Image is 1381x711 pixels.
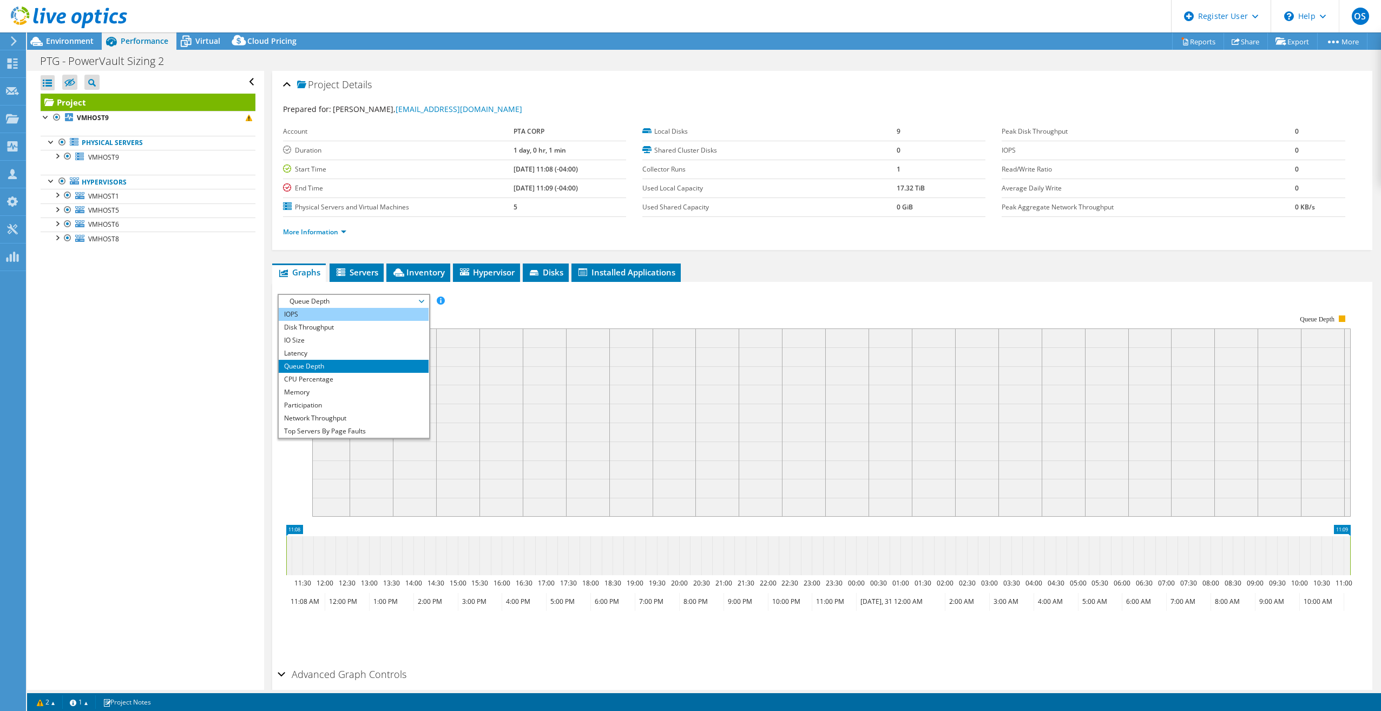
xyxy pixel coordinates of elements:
span: VMHOST8 [88,234,119,243]
b: 0 [1295,183,1299,193]
text: 14:00 [405,578,422,588]
b: 0 [897,146,900,155]
b: 17.32 TiB [897,183,925,193]
h2: Advanced Graph Controls [278,663,406,685]
span: Hypervisor [458,267,515,278]
text: 16:00 [493,578,510,588]
text: 17:00 [537,578,554,588]
a: VMHOST1 [41,189,255,203]
text: 22:00 [759,578,776,588]
text: 12:30 [338,578,355,588]
text: 13:00 [360,578,377,588]
text: 13:30 [383,578,399,588]
li: Memory [279,386,429,399]
b: [DATE] 11:09 (-04:00) [514,183,578,193]
span: Project [297,80,339,90]
text: 03:00 [981,578,997,588]
label: IOPS [1002,145,1295,156]
text: 09:30 [1268,578,1285,588]
text: 19:30 [648,578,665,588]
li: Latency [279,347,429,360]
a: 1 [62,695,96,709]
span: Inventory [392,267,445,278]
text: 07:00 [1158,578,1174,588]
a: More Information [283,227,346,236]
text: 07:30 [1180,578,1196,588]
text: 14:30 [427,578,444,588]
b: 0 KB/s [1295,202,1315,212]
label: Local Disks [642,126,896,137]
span: Disks [528,267,563,278]
b: 0 [1295,164,1299,174]
a: 2 [29,695,63,709]
a: VMHOST9 [41,150,255,164]
text: 18:30 [604,578,621,588]
b: 1 [897,164,900,174]
text: 05:00 [1069,578,1086,588]
label: Read/Write Ratio [1002,164,1295,175]
text: 15:30 [471,578,488,588]
b: 0 GiB [897,202,913,212]
label: Used Local Capacity [642,183,896,194]
h1: PTG - PowerVault Sizing 2 [35,55,181,67]
text: 20:00 [670,578,687,588]
span: OS [1352,8,1369,25]
text: 06:00 [1113,578,1130,588]
text: 01:00 [892,578,909,588]
text: 08:30 [1224,578,1241,588]
span: [PERSON_NAME], [333,104,522,114]
text: 09:00 [1246,578,1263,588]
text: Queue Depth [1300,315,1334,323]
span: Details [342,78,372,91]
li: Queue Depth [279,360,429,373]
span: Performance [121,36,168,46]
text: 10:30 [1313,578,1330,588]
a: VMHOST9 [41,111,255,125]
b: [DATE] 11:08 (-04:00) [514,164,578,174]
label: Used Shared Capacity [642,202,896,213]
label: Start Time [283,164,514,175]
b: 0 [1295,146,1299,155]
a: Reports [1172,33,1224,50]
label: Peak Aggregate Network Throughput [1002,202,1295,213]
label: Duration [283,145,514,156]
text: 04:30 [1047,578,1064,588]
text: 11:30 [294,578,311,588]
span: Environment [46,36,94,46]
label: Shared Cluster Disks [642,145,896,156]
text: 21:30 [737,578,754,588]
b: VMHOST9 [77,113,109,122]
text: 10:00 [1291,578,1307,588]
a: Hypervisors [41,175,255,189]
label: Prepared for: [283,104,331,114]
text: 02:30 [958,578,975,588]
a: VMHOST8 [41,232,255,246]
text: 23:00 [803,578,820,588]
text: 22:30 [781,578,798,588]
text: 20:30 [693,578,709,588]
b: 9 [897,127,900,136]
a: [EMAIL_ADDRESS][DOMAIN_NAME] [396,104,522,114]
span: Installed Applications [577,267,675,278]
a: Share [1224,33,1268,50]
text: 17:30 [560,578,576,588]
span: Cloud Pricing [247,36,297,46]
span: Queue Depth [284,295,423,308]
label: Physical Servers and Virtual Machines [283,202,514,213]
text: 00:00 [847,578,864,588]
a: More [1317,33,1367,50]
span: VMHOST6 [88,220,119,229]
text: 03:30 [1003,578,1020,588]
li: Participation [279,399,429,412]
text: 04:00 [1025,578,1042,588]
li: Top Servers By Page Faults [279,425,429,438]
text: 23:30 [825,578,842,588]
span: VMHOST5 [88,206,119,215]
li: IO Size [279,334,429,347]
text: 02:00 [936,578,953,588]
text: 11:00 [1335,578,1352,588]
label: Account [283,126,514,137]
label: Average Daily Write [1002,183,1295,194]
span: VMHOST1 [88,192,119,201]
text: 01:30 [914,578,931,588]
